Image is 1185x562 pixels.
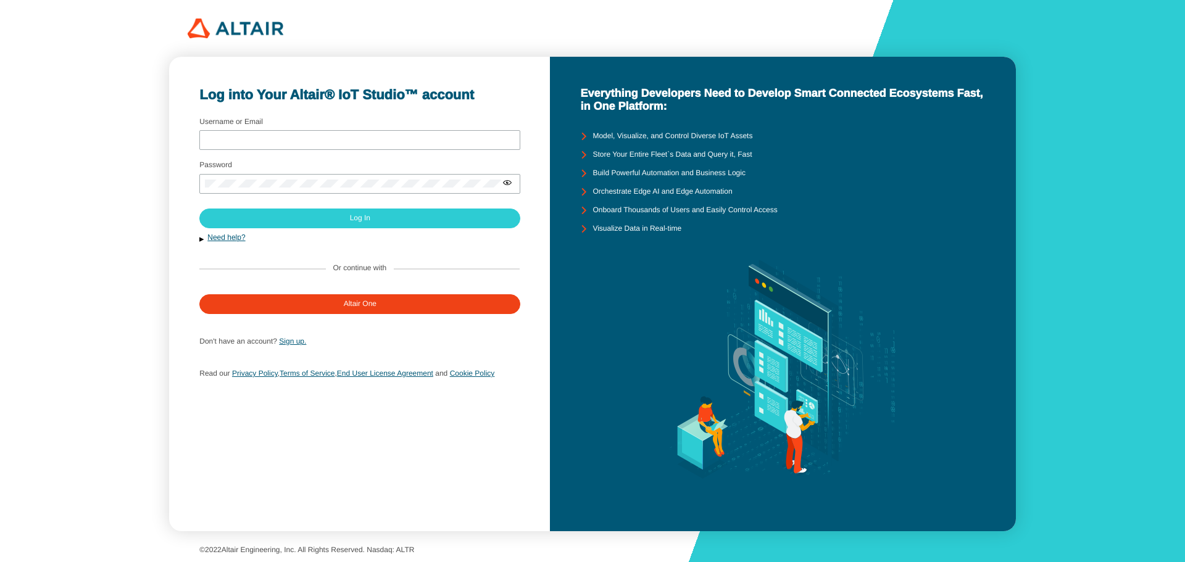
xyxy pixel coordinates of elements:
img: background.svg [651,238,915,501]
span: Read our [199,369,230,378]
unity-typography: Store Your Entire Fleet`s Data and Query it, Fast [592,151,752,159]
unity-typography: Onboard Thousands of Users and Easily Control Access [592,206,777,215]
a: Privacy Policy [232,369,278,378]
label: Username or Email [199,117,263,126]
a: End User License Agreement [337,369,433,378]
button: Need help? [199,233,520,244]
a: Sign up. [279,337,306,345]
a: Need help? [207,233,245,242]
p: © Altair Engineering, Inc. All Rights Reserved. Nasdaq: ALTR [199,546,986,555]
unity-typography: Log into Your Altair® IoT Studio™ account [199,87,520,102]
label: Or continue with [333,264,387,273]
unity-typography: Orchestrate Edge AI and Edge Automation [592,188,732,196]
unity-typography: Everything Developers Need to Develop Smart Connected Ecosystems Fast, in One Platform: [580,87,985,112]
span: Don't have an account? [199,337,277,345]
a: Cookie Policy [450,369,495,378]
img: 320px-Altair_logo.png [188,19,283,38]
span: 2022 [205,545,222,554]
span: and [435,369,447,378]
label: Password [199,160,232,169]
a: Terms of Service [280,369,335,378]
unity-typography: Visualize Data in Real-time [592,225,681,233]
unity-typography: Build Powerful Automation and Business Logic [592,169,745,178]
unity-typography: Model, Visualize, and Control Diverse IoT Assets [592,132,752,141]
p: , , [199,365,520,381]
